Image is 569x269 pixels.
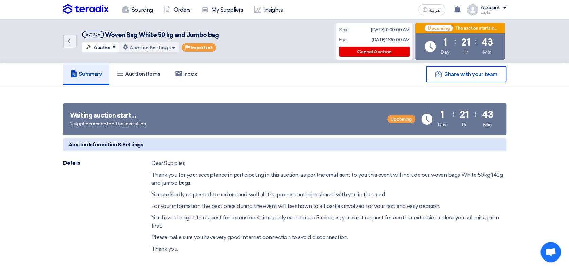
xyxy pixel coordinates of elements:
[460,110,469,120] div: 21
[63,4,109,14] img: Teradix logo
[482,110,493,120] div: 43
[453,108,454,120] div: :
[71,71,102,77] h5: Summary
[119,42,179,52] button: Auction Settings
[175,71,197,77] h5: Inbox
[151,191,506,199] p: You are kindly requested to understand well all the process and tips shared with you in the email.
[168,63,205,85] a: Inbox
[63,63,110,85] a: Summary
[151,171,506,187] p: Thank you for your acceptance in participating in this auction, as per the email sent to you this...
[109,63,168,85] a: Auction items
[475,36,477,48] div: :
[70,111,146,120] div: Waiting auction start…
[339,26,349,33] div: Start
[483,121,492,128] div: Min
[463,49,468,56] div: Hr
[441,49,449,56] div: Day
[481,5,500,11] div: Account
[117,2,159,17] a: Sourcing
[117,71,160,77] h5: Auction items
[94,44,112,50] span: Auction
[474,108,476,120] div: :
[151,214,506,230] p: You have the right to request for extension 4 times only each time is 5 minutes, you can't reques...
[339,37,347,43] div: End
[339,47,410,57] div: Cancel Auction
[151,233,506,241] p: Please make sure you have very good internet connection to avoid disconnection.
[196,2,249,17] a: My Suppliers
[483,49,492,56] div: Min
[418,4,445,15] button: العربية
[151,202,506,210] p: For your information the best price during the event will be shown to all parties involved for yo...
[70,120,146,127] div: 2
[467,4,478,15] img: profile_test.png
[82,31,219,39] h5: Woven Bag White 50 kg and Jumbo bag
[151,159,506,167] p: Dear Supplier,
[387,115,415,123] span: Upcoming
[105,31,219,39] span: Woven Bag White 50 kg and Jumbo bag
[372,37,409,43] div: [DATE] 11:20:00 AM
[455,25,497,31] div: The auction starts in...
[438,121,446,128] div: Day
[481,11,506,14] div: Layla
[72,121,146,127] span: suppliers accepted the invitation
[63,159,151,167] div: Details
[429,8,441,13] span: العربية
[461,38,470,47] div: 21
[540,242,561,262] div: Open chat
[249,2,288,17] a: Insights
[191,45,213,50] span: Important
[455,36,456,48] div: :
[444,71,497,77] span: Share with your team
[462,121,466,128] div: Hr
[63,138,506,151] h5: Auction Information & Settings
[86,33,100,37] div: #71726
[424,24,453,32] span: Upcoming
[151,245,506,253] p: Thank you.
[159,2,196,17] a: Orders
[112,44,116,50] span: #.
[440,110,444,120] div: 1
[482,38,493,47] div: 43
[443,38,447,47] div: 1
[371,26,409,33] div: [DATE] 11:00:00 AM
